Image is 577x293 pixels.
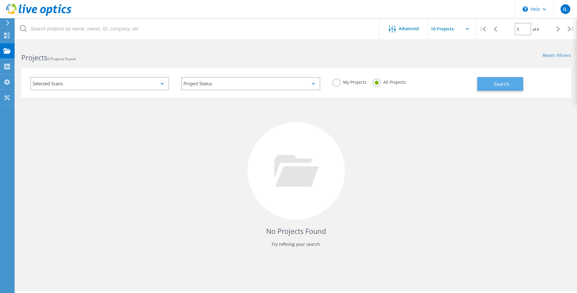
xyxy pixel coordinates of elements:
[332,79,367,84] label: My Projects
[373,79,406,84] label: All Projects
[494,81,509,87] span: Search
[533,27,539,32] span: of 0
[523,6,528,12] svg: \n
[563,7,567,12] span: IL
[565,18,577,40] div: |
[543,53,571,58] a: Reset Filters
[47,56,75,62] span: 0 Projects Found
[6,13,71,17] a: Live Optics Dashboard
[477,18,489,40] div: |
[399,26,419,31] span: Advanced
[15,18,380,40] input: Search projects by name, owner, ID, company, etc
[181,77,320,90] div: Project Status
[27,239,565,249] p: Try refining your search.
[477,77,523,91] button: Search
[21,53,47,62] b: Projects
[30,77,169,90] div: Selected Scans
[27,226,565,236] h4: No Projects Found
